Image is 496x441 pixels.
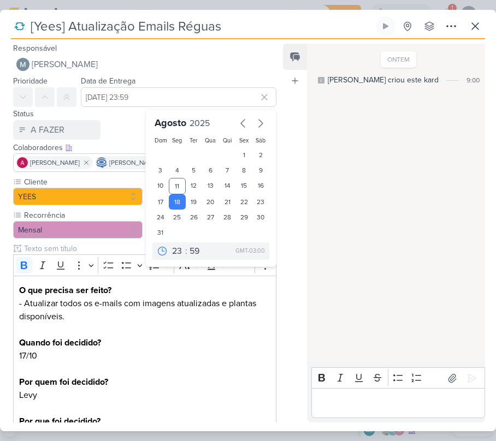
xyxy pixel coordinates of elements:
label: Prioridade [13,76,48,86]
div: Editor editing area: main [311,388,485,418]
div: 6 [202,163,219,178]
div: Sáb [255,136,267,145]
div: Sex [238,136,250,145]
div: 23 [252,194,269,210]
input: Kard Sem Título [27,16,374,36]
div: 9:00 [467,75,480,85]
div: 31 [152,225,169,240]
div: 7 [219,163,236,178]
div: 15 [235,178,252,194]
div: 24 [152,210,169,225]
div: Editor toolbar [13,254,276,276]
label: Status [13,109,34,118]
label: Data de Entrega [81,76,135,86]
input: Texto sem título [22,243,276,254]
strong: Por que foi decidido? [19,416,101,427]
div: 2 [252,147,269,163]
img: Caroline Traven De Andrade [96,157,107,168]
div: Ter [188,136,200,145]
div: 14 [219,178,236,194]
div: [PERSON_NAME] criou este kard [328,74,439,86]
label: Recorrência [23,210,143,221]
div: Ligar relógio [381,22,390,31]
span: [PERSON_NAME] [109,158,159,168]
img: Alessandra Gomes [17,157,28,168]
div: 25 [169,210,186,225]
div: 12 [186,178,203,194]
div: 5 [186,163,203,178]
div: Dom [155,136,167,145]
span: [PERSON_NAME] [30,158,80,168]
div: Qui [221,136,234,145]
div: 28 [219,210,236,225]
button: A FAZER [13,120,101,140]
strong: O que precisa ser feito? [19,285,111,296]
div: 21 [219,194,236,210]
div: 20 [202,194,219,210]
span: [PERSON_NAME] [32,58,98,71]
div: Editor toolbar [311,367,485,389]
button: Mensal [13,221,143,239]
div: 17 [152,194,169,210]
span: 2025 [190,118,210,129]
div: 13 [202,178,219,194]
div: Qua [204,136,217,145]
div: 3 [152,163,169,178]
button: YEES [13,188,143,205]
div: 26 [186,210,203,225]
div: Seg [171,136,184,145]
div: 22 [235,194,252,210]
div: 18 [169,194,186,210]
div: Colaboradores [13,142,276,153]
div: 9 [252,163,269,178]
div: A FAZER [31,123,64,136]
div: 10 [152,178,169,194]
label: Cliente [23,176,143,188]
button: [PERSON_NAME] [13,55,276,74]
div: 11 [169,178,186,194]
div: 29 [235,210,252,225]
input: Select a date [81,87,276,107]
div: 4 [169,163,186,178]
img: Mariana Amorim [16,58,29,71]
div: 27 [202,210,219,225]
label: Responsável [13,44,57,53]
div: 30 [252,210,269,225]
div: GMT-03:00 [235,247,265,255]
div: 16 [252,178,269,194]
div: 19 [186,194,203,210]
span: Agosto [155,117,186,129]
strong: Por quem foi decidido? [19,377,108,388]
div: : [185,245,187,258]
div: 1 [235,147,252,163]
strong: Quando foi decidido? [19,337,101,348]
div: 8 [235,163,252,178]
